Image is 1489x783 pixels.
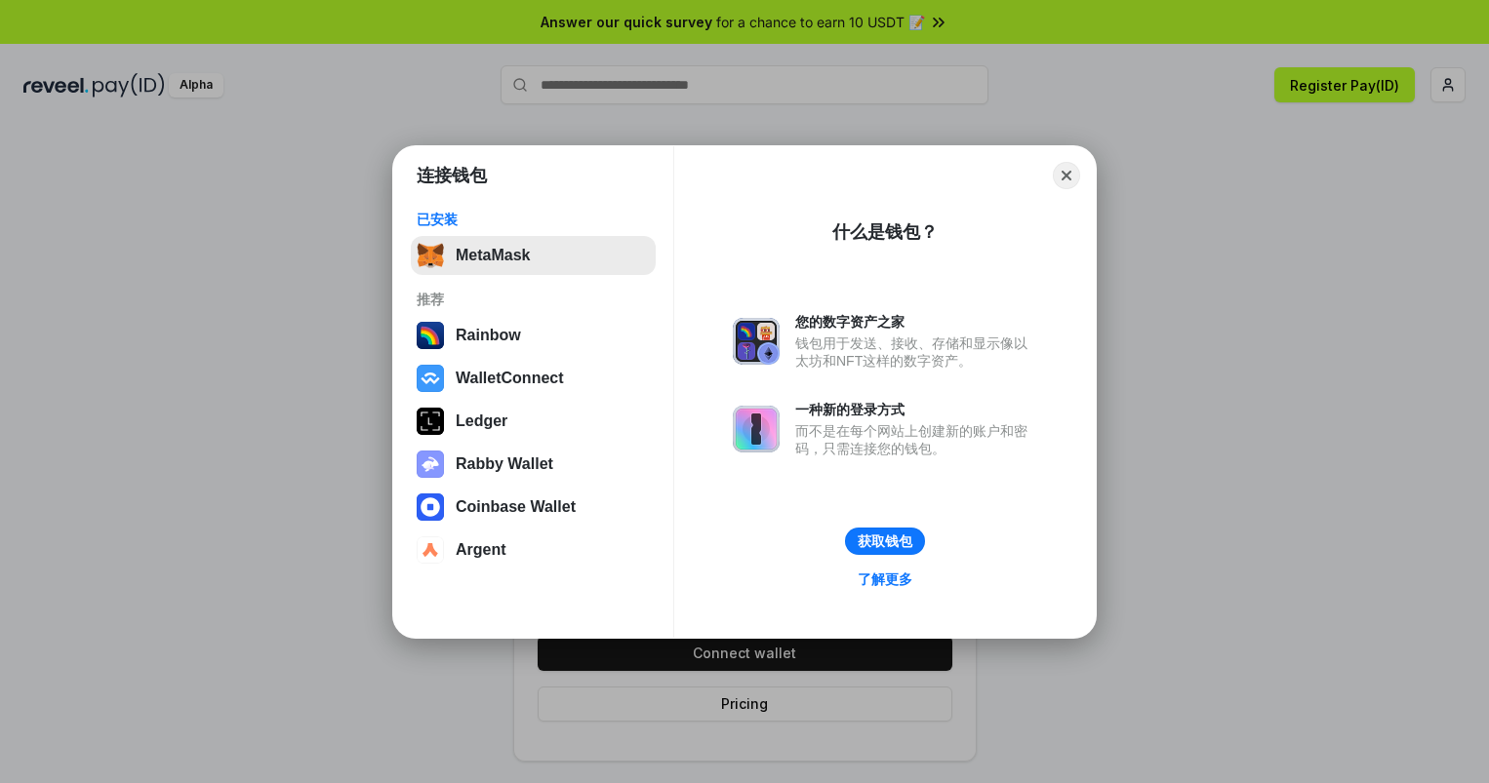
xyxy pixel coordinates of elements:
div: Ledger [456,412,507,430]
div: Rabby Wallet [456,455,553,473]
img: svg+xml,%3Csvg%20width%3D%2228%22%20height%3D%2228%22%20viewBox%3D%220%200%2028%2028%22%20fill%3D... [417,365,444,392]
div: 已安装 [417,211,650,228]
img: svg+xml,%3Csvg%20fill%3D%22none%22%20height%3D%2233%22%20viewBox%3D%220%200%2035%2033%22%20width%... [417,242,444,269]
button: Rainbow [411,316,656,355]
button: Argent [411,530,656,569]
div: 获取钱包 [858,532,912,550]
img: svg+xml,%3Csvg%20width%3D%2228%22%20height%3D%2228%22%20viewBox%3D%220%200%2028%2028%22%20fill%3D... [417,536,444,564]
img: svg+xml,%3Csvg%20xmlns%3D%22http%3A%2F%2Fwww.w3.org%2F2000%2Fsvg%22%20width%3D%2228%22%20height%3... [417,408,444,435]
img: svg+xml,%3Csvg%20width%3D%22120%22%20height%3D%22120%22%20viewBox%3D%220%200%20120%20120%22%20fil... [417,322,444,349]
div: Argent [456,541,506,559]
button: Ledger [411,402,656,441]
h1: 连接钱包 [417,164,487,187]
button: Close [1053,162,1080,189]
div: MetaMask [456,247,530,264]
div: 了解更多 [858,570,912,588]
div: Coinbase Wallet [456,498,576,516]
img: svg+xml,%3Csvg%20xmlns%3D%22http%3A%2F%2Fwww.w3.org%2F2000%2Fsvg%22%20fill%3D%22none%22%20viewBox... [417,450,444,478]
button: Coinbase Wallet [411,488,656,527]
div: 一种新的登录方式 [795,401,1037,418]
button: Rabby Wallet [411,445,656,484]
div: 什么是钱包？ [832,220,938,244]
div: 推荐 [417,291,650,308]
div: 您的数字资产之家 [795,313,1037,331]
div: Rainbow [456,327,521,344]
button: WalletConnect [411,359,656,398]
a: 了解更多 [846,567,924,592]
div: 而不是在每个网站上创建新的账户和密码，只需连接您的钱包。 [795,422,1037,457]
div: WalletConnect [456,370,564,387]
img: svg+xml,%3Csvg%20xmlns%3D%22http%3A%2F%2Fwww.w3.org%2F2000%2Fsvg%22%20fill%3D%22none%22%20viewBox... [733,406,780,452]
img: svg+xml,%3Csvg%20xmlns%3D%22http%3A%2F%2Fwww.w3.org%2F2000%2Fsvg%22%20fill%3D%22none%22%20viewBox... [733,318,780,365]
button: 获取钱包 [845,528,925,555]
div: 钱包用于发送、接收、存储和显示像以太坊和NFT这样的数字资产。 [795,334,1037,370]
button: MetaMask [411,236,656,275]
img: svg+xml,%3Csvg%20width%3D%2228%22%20height%3D%2228%22%20viewBox%3D%220%200%2028%2028%22%20fill%3D... [417,493,444,521]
